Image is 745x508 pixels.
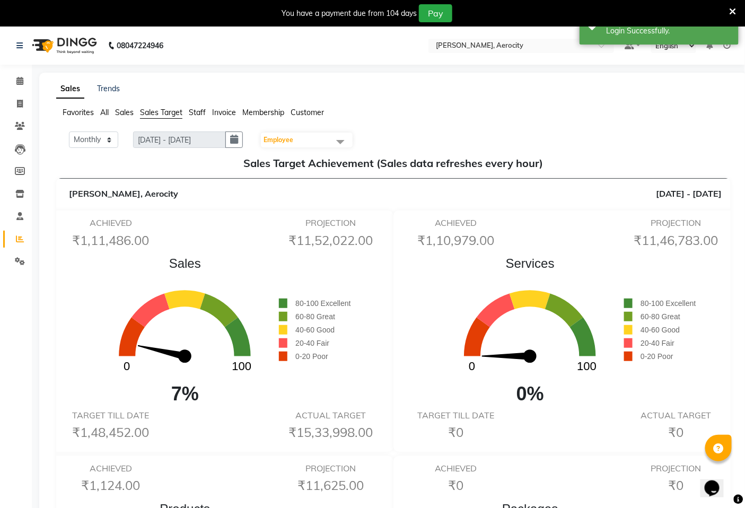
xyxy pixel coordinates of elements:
[65,157,722,170] h5: Sales Target Achievement (Sales data refreshes every hour)
[606,25,731,37] div: Login Successfully.
[64,410,158,421] h6: TARGET TILL DATE
[284,233,378,248] h6: ₹11,52,022.00
[117,31,163,60] b: 08047224946
[115,108,134,117] span: Sales
[295,339,329,347] span: 20-40 Fair
[91,380,279,408] span: 7%
[409,233,503,248] h6: ₹1,10,979.00
[64,425,158,440] h6: ₹1,48,452.00
[284,463,378,474] h6: PROJECTION
[436,380,624,408] span: 0%
[436,254,624,273] span: Services
[409,410,503,421] h6: TARGET TILL DATE
[409,218,503,228] h6: ACHIEVED
[63,108,94,117] span: Favorites
[419,4,452,22] button: Pay
[629,478,723,493] h6: ₹0
[409,478,503,493] h6: ₹0
[409,463,503,474] h6: ACHIEVED
[295,326,335,334] span: 40-60 Good
[64,478,158,493] h6: ₹1,124.00
[284,425,378,440] h6: ₹15,33,998.00
[56,80,84,99] a: Sales
[641,299,696,308] span: 80-100 Excellent
[295,352,328,361] span: 0-20 Poor
[629,410,723,421] h6: ACTUAL TARGET
[577,360,597,373] text: 100
[641,339,674,347] span: 20-40 Fair
[295,299,350,308] span: 80-100 Excellent
[91,254,279,273] span: Sales
[629,425,723,440] h6: ₹0
[700,466,734,497] iframe: chat widget
[69,188,178,199] span: [PERSON_NAME], Aerocity
[295,312,335,321] span: 60-80 Great
[629,233,723,248] h6: ₹11,46,783.00
[124,360,130,373] text: 0
[100,108,109,117] span: All
[282,8,417,19] div: You have a payment due from 104 days
[189,108,206,117] span: Staff
[629,463,723,474] h6: PROJECTION
[64,218,158,228] h6: ACHIEVED
[97,84,120,93] a: Trends
[232,360,252,373] text: 100
[264,136,293,144] span: Employee
[469,360,476,373] text: 0
[641,326,680,334] span: 40-60 Good
[212,108,236,117] span: Invoice
[64,233,158,248] h6: ₹1,11,486.00
[140,108,182,117] span: Sales Target
[133,132,226,148] input: DD/MM/YYYY-DD/MM/YYYY
[242,108,284,117] span: Membership
[641,352,673,361] span: 0-20 Poor
[64,463,158,474] h6: ACHIEVED
[641,312,680,321] span: 60-80 Great
[284,218,378,228] h6: PROJECTION
[629,218,723,228] h6: PROJECTION
[284,410,378,421] h6: ACTUAL TARGET
[284,478,378,493] h6: ₹11,625.00
[656,187,722,200] span: [DATE] - [DATE]
[409,425,503,440] h6: ₹0
[291,108,324,117] span: Customer
[27,31,100,60] img: logo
